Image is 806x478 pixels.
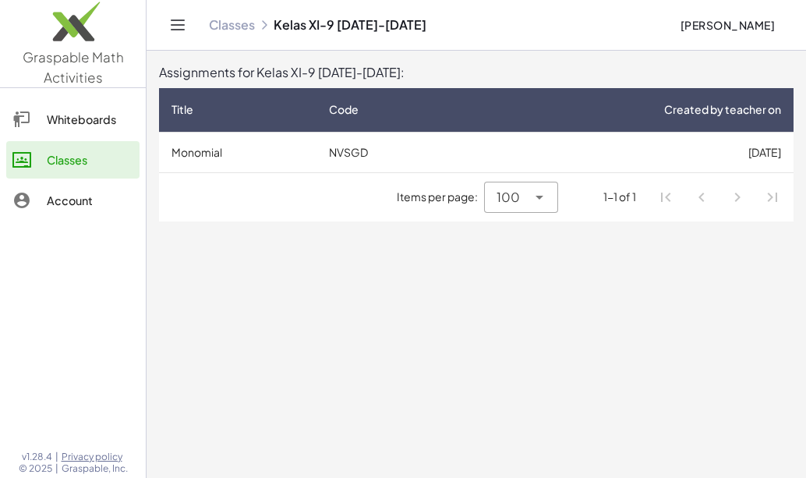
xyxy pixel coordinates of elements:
span: 100 [497,188,520,207]
span: [PERSON_NAME] [680,18,775,32]
span: Items per page: [397,189,484,205]
span: Graspable Math Activities [23,48,124,86]
a: Classes [6,141,140,179]
span: Code [329,101,359,118]
div: Classes [47,150,133,169]
td: [DATE] [464,132,794,172]
nav: Pagination Navigation [649,179,790,215]
span: Graspable, Inc. [62,462,128,475]
div: Assignments for Kelas XI-9 [DATE]-[DATE]: [159,63,794,82]
span: | [55,451,58,463]
span: v1.28.4 [22,451,52,463]
button: Toggle navigation [165,12,190,37]
div: Account [47,191,133,210]
a: Account [6,182,140,219]
div: 1-1 of 1 [603,189,636,205]
td: Monomial [159,132,316,172]
a: Whiteboards [6,101,140,138]
div: Whiteboards [47,110,133,129]
span: Created by teacher on [664,101,781,118]
a: Privacy policy [62,451,128,463]
button: [PERSON_NAME] [667,11,787,39]
td: NVSGD [316,132,464,172]
span: Title [171,101,193,118]
span: | [55,462,58,475]
span: © 2025 [19,462,52,475]
a: Classes [209,17,255,33]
